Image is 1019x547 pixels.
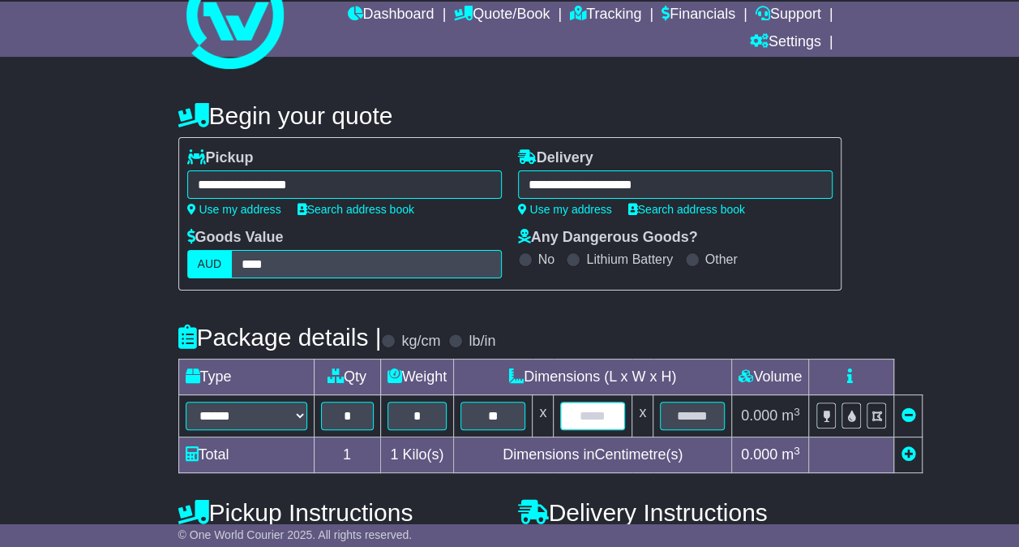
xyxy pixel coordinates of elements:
td: Volume [732,360,809,395]
a: Use my address [187,203,281,216]
td: Weight [380,360,454,395]
td: x [533,395,554,437]
label: Lithium Battery [586,252,673,267]
h4: Package details | [178,324,382,351]
a: Search address book [628,203,745,216]
h4: Pickup Instructions [178,499,502,526]
label: Delivery [518,149,593,167]
td: Dimensions (L x W x H) [454,360,732,395]
label: No [538,252,554,267]
a: Quote/Book [454,2,550,29]
a: Tracking [570,2,641,29]
h4: Begin your quote [178,102,841,129]
a: Settings [750,29,821,57]
label: AUD [187,250,233,278]
label: Pickup [187,149,254,167]
td: Total [178,437,314,473]
a: Remove this item [901,407,915,424]
h4: Delivery Instructions [518,499,841,526]
td: Kilo(s) [380,437,454,473]
span: © One World Courier 2025. All rights reserved. [178,528,413,541]
td: Dimensions in Centimetre(s) [454,437,732,473]
a: Add new item [901,446,915,463]
sup: 3 [794,406,800,418]
td: Type [178,360,314,395]
span: 1 [390,446,398,463]
td: x [632,395,653,437]
label: Other [705,252,738,267]
span: 0.000 [741,446,777,463]
sup: 3 [794,445,800,457]
a: Search address book [298,203,414,216]
a: Use my address [518,203,612,216]
td: 1 [314,437,380,473]
a: Dashboard [347,2,434,29]
label: Any Dangerous Goods? [518,229,698,247]
span: m [781,407,800,424]
span: m [781,446,800,463]
label: lb/in [469,333,495,351]
label: kg/cm [401,333,440,351]
label: Goods Value [187,229,284,247]
td: Qty [314,360,380,395]
a: Financials [661,2,735,29]
span: 0.000 [741,407,777,424]
a: Support [756,2,821,29]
